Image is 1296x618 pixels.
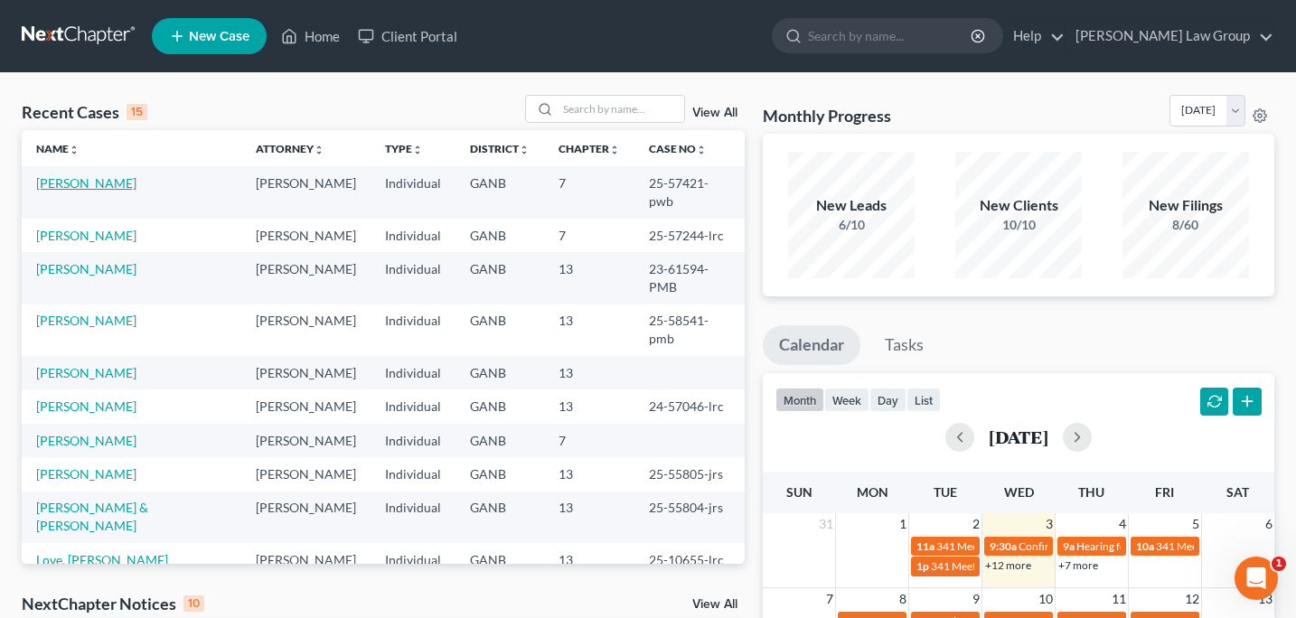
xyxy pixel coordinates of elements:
td: Individual [371,424,455,457]
span: 6 [1263,513,1274,535]
div: New Clients [955,195,1082,216]
td: Individual [371,543,455,576]
td: [PERSON_NAME] [241,389,371,423]
span: Confirmation Hearing for [PERSON_NAME] [1019,539,1226,553]
td: Individual [371,457,455,491]
span: 3 [1044,513,1055,535]
i: unfold_more [314,145,324,155]
a: [PERSON_NAME] [36,175,136,191]
span: 341 Meeting for [PERSON_NAME] [931,559,1094,573]
div: 15 [127,104,147,120]
a: Chapterunfold_more [559,142,620,155]
td: Individual [371,252,455,304]
td: [PERSON_NAME] [241,219,371,252]
span: 11 [1110,588,1128,610]
td: GANB [455,219,544,252]
span: Mon [857,484,888,500]
td: GANB [455,492,544,543]
td: 25-57421-pwb [634,166,745,218]
td: 13 [544,543,634,576]
span: Wed [1004,484,1034,500]
i: unfold_more [412,145,423,155]
td: [PERSON_NAME] [241,492,371,543]
span: 341 Meeting for [PERSON_NAME] [936,539,1099,553]
iframe: Intercom live chat [1235,557,1278,600]
a: [PERSON_NAME] [36,261,136,276]
a: Tasks [869,325,940,365]
div: NextChapter Notices [22,593,204,614]
td: 13 [544,356,634,389]
td: [PERSON_NAME] [241,457,371,491]
a: [PERSON_NAME] [36,398,136,414]
span: Fri [1155,484,1174,500]
td: [PERSON_NAME] [241,543,371,576]
td: 7 [544,219,634,252]
td: Individual [371,166,455,218]
button: week [824,388,869,412]
span: 31 [817,513,835,535]
td: 25-55805-jrs [634,457,745,491]
td: 13 [544,389,634,423]
td: GANB [455,166,544,218]
td: 25-55804-jrs [634,492,745,543]
h3: Monthly Progress [763,105,891,126]
td: 7 [544,166,634,218]
td: [PERSON_NAME] [241,356,371,389]
button: list [906,388,941,412]
span: 1p [916,559,929,573]
td: GANB [455,424,544,457]
i: unfold_more [609,145,620,155]
a: Districtunfold_more [470,142,530,155]
td: GANB [455,543,544,576]
a: [PERSON_NAME] [36,466,136,482]
a: +12 more [985,558,1031,572]
a: +7 more [1058,558,1098,572]
td: Individual [371,304,455,356]
td: 7 [544,424,634,457]
a: View All [692,598,737,611]
td: 24-57046-lrc [634,389,745,423]
span: 1 [1272,557,1286,571]
span: New Case [189,30,249,43]
td: 25-57244-lrc [634,219,745,252]
a: [PERSON_NAME] [36,313,136,328]
input: Search by name... [558,96,684,122]
span: Tue [934,484,957,500]
span: 10 [1037,588,1055,610]
td: GANB [455,304,544,356]
span: 1 [897,513,908,535]
a: [PERSON_NAME] & [PERSON_NAME] [36,500,148,533]
button: day [869,388,906,412]
a: Nameunfold_more [36,142,80,155]
a: Help [1004,20,1065,52]
span: Thu [1078,484,1104,500]
button: month [775,388,824,412]
div: 8/60 [1122,216,1249,234]
td: 13 [544,457,634,491]
td: [PERSON_NAME] [241,424,371,457]
a: View All [692,107,737,119]
span: 12 [1183,588,1201,610]
i: unfold_more [69,145,80,155]
td: [PERSON_NAME] [241,166,371,218]
span: 9 [971,588,981,610]
a: Typeunfold_more [385,142,423,155]
a: Love, [PERSON_NAME] [36,552,168,567]
div: New Filings [1122,195,1249,216]
span: 8 [897,588,908,610]
td: [PERSON_NAME] [241,304,371,356]
div: 10/10 [955,216,1082,234]
i: unfold_more [519,145,530,155]
a: Case Nounfold_more [649,142,707,155]
td: Individual [371,492,455,543]
td: 13 [544,492,634,543]
td: 23-61594-PMB [634,252,745,304]
input: Search by name... [808,19,973,52]
td: Individual [371,219,455,252]
td: Individual [371,389,455,423]
i: unfold_more [696,145,707,155]
td: 25-10655-lrc [634,543,745,576]
td: GANB [455,252,544,304]
td: 25-58541-pmb [634,304,745,356]
a: [PERSON_NAME] [36,433,136,448]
